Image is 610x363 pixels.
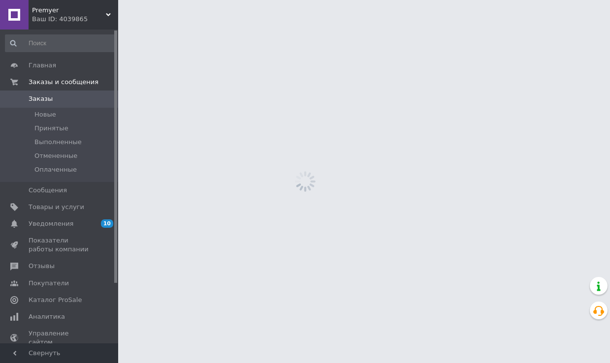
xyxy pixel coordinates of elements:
[29,262,55,271] span: Отзывы
[29,296,82,304] span: Каталог ProSale
[101,219,113,228] span: 10
[29,329,91,347] span: Управление сайтом
[29,203,84,212] span: Товары и услуги
[32,6,106,15] span: Premyer
[29,61,56,70] span: Главная
[34,165,77,174] span: Оплаченные
[29,236,91,254] span: Показатели работы компании
[5,34,116,52] input: Поиск
[29,186,67,195] span: Сообщения
[32,15,118,24] div: Ваш ID: 4039865
[29,279,69,288] span: Покупатели
[34,138,82,147] span: Выполненные
[29,94,53,103] span: Заказы
[29,219,73,228] span: Уведомления
[34,124,68,133] span: Принятые
[29,312,65,321] span: Аналитика
[34,151,77,160] span: Отмененные
[29,78,98,87] span: Заказы и сообщения
[34,110,56,119] span: Новые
